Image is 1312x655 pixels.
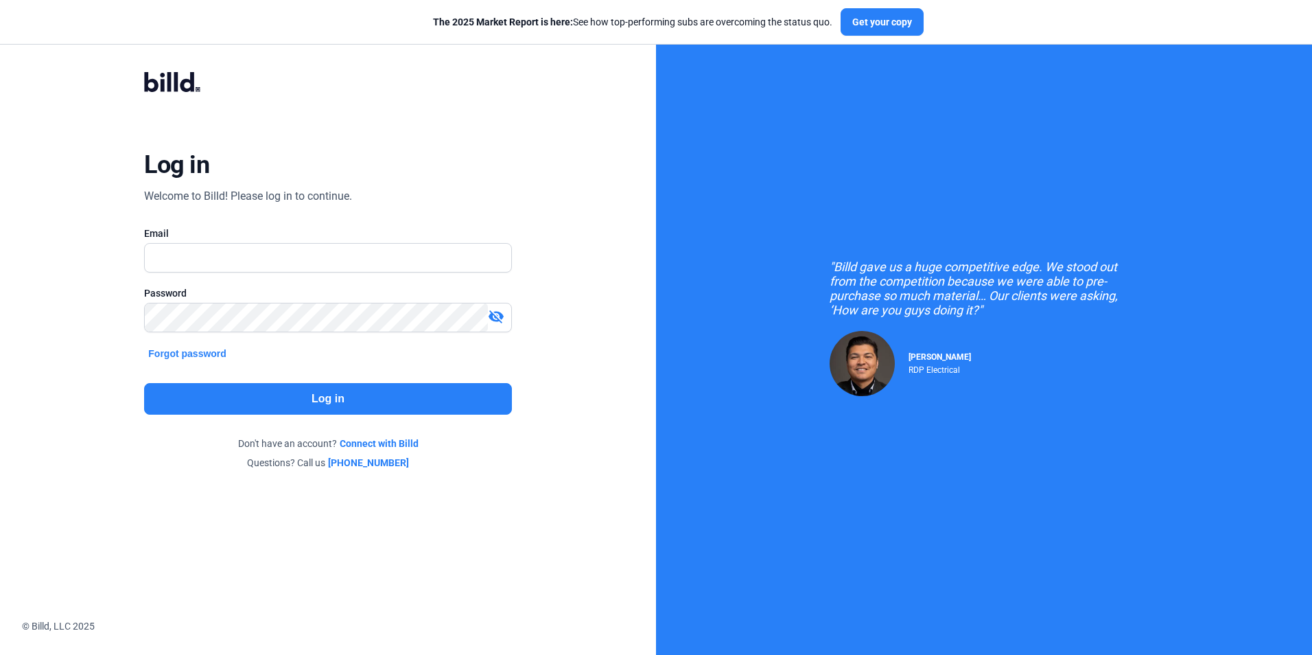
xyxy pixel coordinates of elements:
a: [PHONE_NUMBER] [328,456,409,470]
mat-icon: visibility_off [488,308,504,325]
span: [PERSON_NAME] [909,352,971,362]
div: Questions? Call us [144,456,511,470]
div: Password [144,286,511,300]
div: See how top-performing subs are overcoming the status quo. [433,15,832,29]
button: Get your copy [841,8,924,36]
span: The 2025 Market Report is here: [433,16,573,27]
div: Log in [144,150,209,180]
div: Don't have an account? [144,437,511,450]
button: Log in [144,383,511,415]
div: "Billd gave us a huge competitive edge. We stood out from the competition because we were able to... [830,260,1138,317]
a: Connect with Billd [340,437,419,450]
div: Email [144,227,511,240]
div: RDP Electrical [909,362,971,375]
button: Forgot password [144,346,231,361]
div: Welcome to Billd! Please log in to continue. [144,188,352,205]
img: Raul Pacheco [830,331,895,396]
